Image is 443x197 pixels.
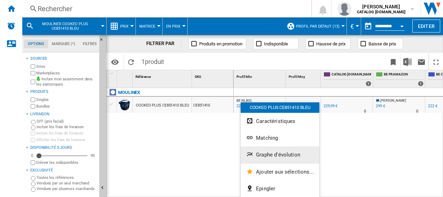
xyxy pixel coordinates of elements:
div: COOKEO PLUS CE851410 BLEU [241,102,319,113]
span: Epingler [256,185,275,192]
span: Ajouter aux sélections... [256,169,314,175]
span: Graphe d'évolution [256,152,300,158]
span: Matching [256,135,278,141]
button: Ajouter aux sélections... [241,163,319,180]
span: Caractéristiques [256,118,295,124]
button: Graphe d'évolution [241,146,319,163]
button: Matching [241,130,319,146]
button: Epingler... [241,180,319,197]
button: Caractéristiques [241,113,319,130]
